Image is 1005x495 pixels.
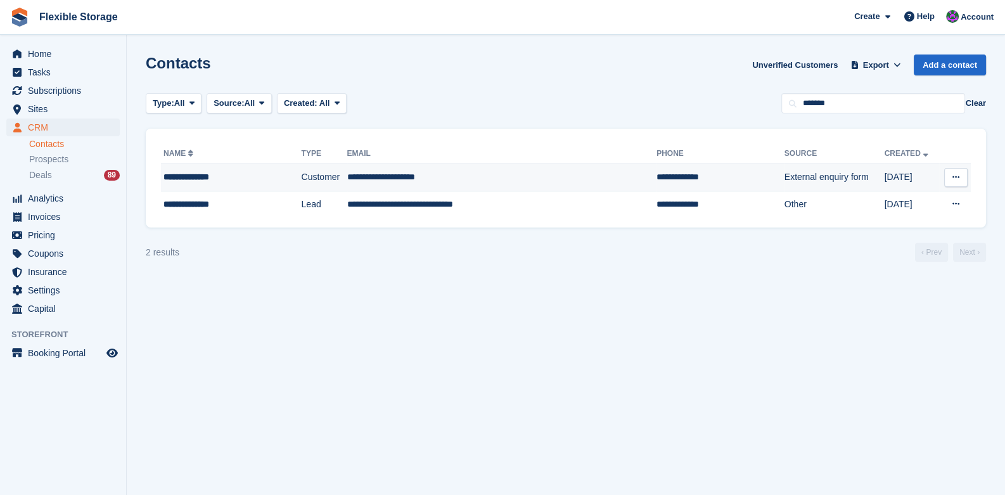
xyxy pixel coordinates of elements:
[284,98,317,108] span: Created:
[28,119,104,136] span: CRM
[153,97,174,110] span: Type:
[11,328,126,341] span: Storefront
[347,144,657,164] th: Email
[6,100,120,118] a: menu
[34,6,123,27] a: Flexible Storage
[28,45,104,63] span: Home
[656,144,784,164] th: Phone
[961,11,994,23] span: Account
[104,170,120,181] div: 89
[6,119,120,136] a: menu
[885,191,940,217] td: [DATE]
[6,82,120,100] a: menu
[214,97,244,110] span: Source:
[854,10,880,23] span: Create
[885,149,931,158] a: Created
[29,153,120,166] a: Prospects
[6,263,120,281] a: menu
[29,169,120,182] a: Deals 89
[885,164,940,191] td: [DATE]
[146,246,179,259] div: 2 results
[319,98,330,108] span: All
[914,55,986,75] a: Add a contact
[6,281,120,299] a: menu
[28,281,104,299] span: Settings
[946,10,959,23] img: Daniel Douglas
[6,208,120,226] a: menu
[29,138,120,150] a: Contacts
[302,164,347,191] td: Customer
[10,8,29,27] img: stora-icon-8386f47178a22dfd0bd8f6a31ec36ba5ce8667c1dd55bd0f319d3a0aa187defe.svg
[28,100,104,118] span: Sites
[747,55,843,75] a: Unverified Customers
[784,164,885,191] td: External enquiry form
[6,344,120,362] a: menu
[28,245,104,262] span: Coupons
[6,63,120,81] a: menu
[912,243,989,262] nav: Page
[784,191,885,217] td: Other
[277,93,347,114] button: Created: All
[953,243,986,262] a: Next
[146,55,211,72] h1: Contacts
[784,144,885,164] th: Source
[915,243,948,262] a: Previous
[302,191,347,217] td: Lead
[965,97,986,110] button: Clear
[28,82,104,100] span: Subscriptions
[28,226,104,244] span: Pricing
[28,344,104,362] span: Booking Portal
[105,345,120,361] a: Preview store
[863,59,889,72] span: Export
[29,169,52,181] span: Deals
[848,55,904,75] button: Export
[6,190,120,207] a: menu
[302,144,347,164] th: Type
[174,97,185,110] span: All
[28,190,104,207] span: Analytics
[146,93,202,114] button: Type: All
[6,45,120,63] a: menu
[28,208,104,226] span: Invoices
[245,97,255,110] span: All
[29,153,68,165] span: Prospects
[207,93,272,114] button: Source: All
[6,226,120,244] a: menu
[28,63,104,81] span: Tasks
[28,300,104,318] span: Capital
[163,149,196,158] a: Name
[917,10,935,23] span: Help
[6,245,120,262] a: menu
[6,300,120,318] a: menu
[28,263,104,281] span: Insurance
